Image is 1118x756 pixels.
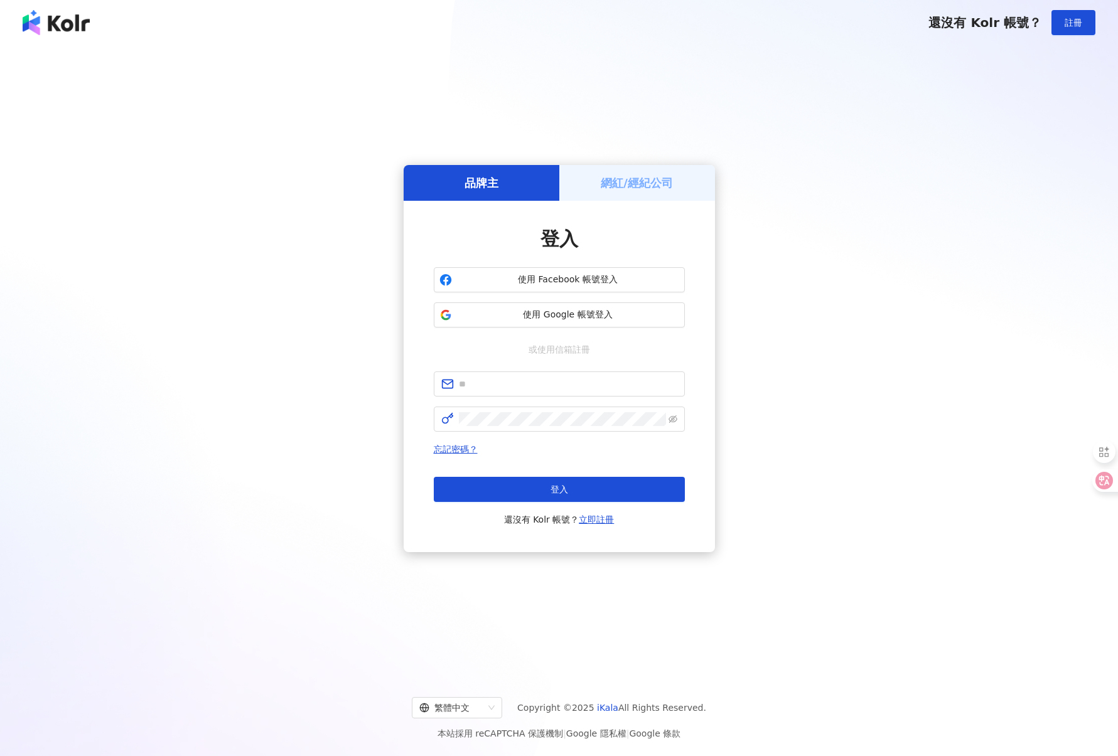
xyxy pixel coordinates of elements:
div: 繁體中文 [419,698,483,718]
a: 忘記密碼？ [434,444,478,454]
span: 本站採用 reCAPTCHA 保護機制 [438,726,680,741]
span: | [626,728,630,738]
span: 還沒有 Kolr 帳號？ [928,15,1041,30]
span: 登入 [540,228,578,250]
h5: 網紅/經紀公司 [601,175,673,191]
button: 註冊 [1051,10,1095,35]
span: 或使用信箱註冊 [520,343,599,356]
span: 使用 Facebook 帳號登入 [457,274,679,286]
span: 還沒有 Kolr 帳號？ [504,512,615,527]
a: Google 條款 [629,728,680,738]
span: 登入 [551,484,568,494]
span: 使用 Google 帳號登入 [457,309,679,321]
button: 使用 Google 帳號登入 [434,302,685,327]
a: Google 隱私權 [566,728,626,738]
a: 立即註冊 [579,514,614,524]
span: eye-invisible [669,415,677,423]
a: iKala [597,703,618,713]
span: Copyright © 2025 All Rights Reserved. [517,700,706,715]
button: 使用 Facebook 帳號登入 [434,267,685,292]
img: logo [23,10,90,35]
h5: 品牌主 [465,175,498,191]
span: 註冊 [1065,18,1082,28]
span: | [563,728,566,738]
button: 登入 [434,477,685,502]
